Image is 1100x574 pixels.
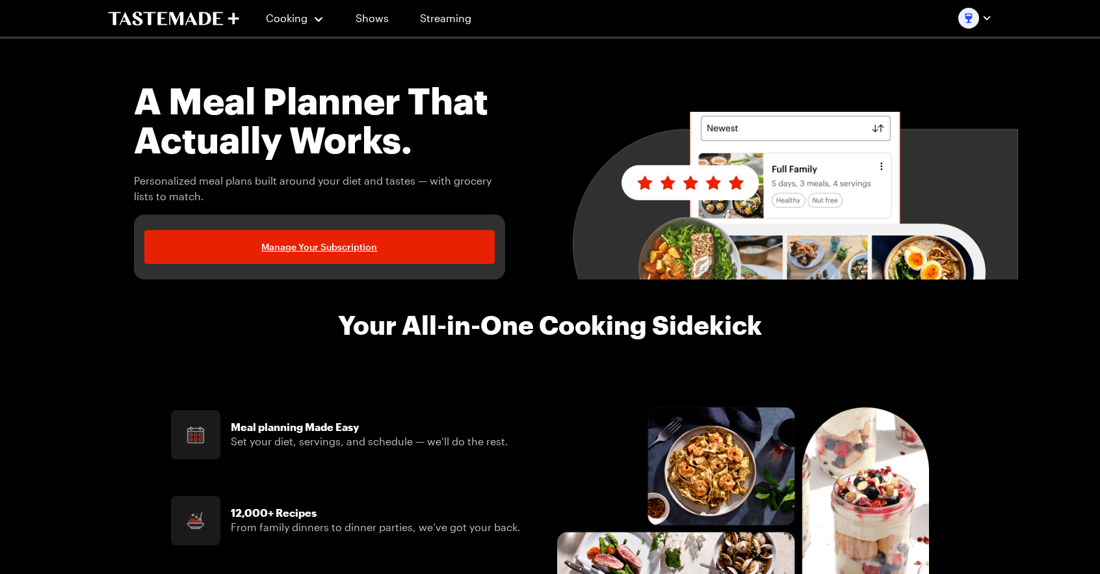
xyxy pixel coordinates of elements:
span: From family dinners to dinner parties, we’ve got your back. [231,521,521,533]
button: Cooking [265,3,324,34]
span: Manage Your Subscription [261,241,377,254]
span: Personalized meal plans built around your diet and tastes — with grocery lists to match. [134,173,505,204]
p: Meal planning Made Easy [231,421,508,434]
span: Set your diet, servings, and schedule — we’ll do the rest. [231,435,508,447]
span: Cooking [266,12,308,24]
a: Manage Your Subscription [144,230,495,264]
img: Profile picture [958,8,979,29]
p: Your All-in-One Cooking Sidekick [338,311,762,339]
h1: A Meal Planner That Actually Works. [134,81,505,159]
a: To Tastemade Home Page [108,11,239,26]
button: Profile picture [958,8,992,29]
p: 12,000+ Recipes [231,506,521,519]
